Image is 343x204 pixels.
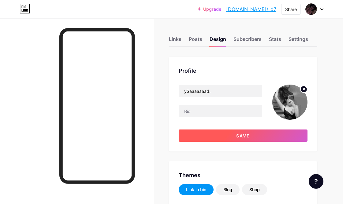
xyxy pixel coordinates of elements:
[233,35,262,46] div: Subscribers
[285,6,297,13] div: Share
[179,129,308,142] button: Save
[305,3,317,15] img: gwsg 1414
[223,187,232,193] div: Blog
[289,35,308,46] div: Settings
[179,67,308,75] div: Profile
[179,85,262,97] input: Name
[226,5,276,13] a: [DOMAIN_NAME]/_d7
[169,35,181,46] div: Links
[269,35,281,46] div: Stats
[186,187,206,193] div: Link in bio
[210,35,226,46] div: Design
[272,85,308,120] img: gwsg 1414
[189,35,202,46] div: Posts
[249,187,260,193] div: Shop
[179,171,308,179] div: Themes
[236,133,250,138] span: Save
[198,7,221,12] a: Upgrade
[179,105,262,117] input: Bio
